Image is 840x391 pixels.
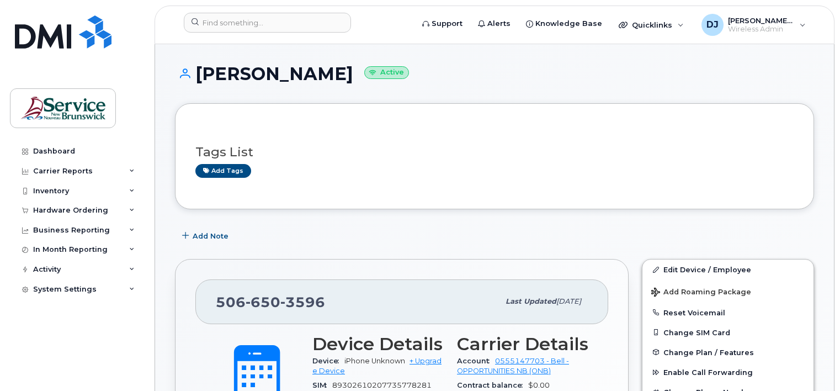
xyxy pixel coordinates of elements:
[332,381,432,389] span: 89302610207735778281
[195,164,251,178] a: Add tags
[663,348,754,356] span: Change Plan / Features
[663,368,753,377] span: Enable Call Forwarding
[651,288,751,298] span: Add Roaming Package
[195,145,794,159] h3: Tags List
[312,334,444,354] h3: Device Details
[642,303,814,323] button: Reset Voicemail
[642,342,814,362] button: Change Plan / Features
[556,297,581,305] span: [DATE]
[246,294,280,310] span: 650
[280,294,325,310] span: 3596
[528,381,550,389] span: $0.00
[216,294,325,310] span: 506
[642,280,814,303] button: Add Roaming Package
[642,362,814,382] button: Enable Call Forwarding
[175,64,814,83] h1: [PERSON_NAME]
[642,323,814,342] button: Change SIM Card
[312,357,344,365] span: Device
[457,381,528,389] span: Contract balance
[506,297,556,305] span: Last updated
[344,357,405,365] span: iPhone Unknown
[364,66,409,79] small: Active
[312,381,332,389] span: SIM
[457,357,569,375] a: 0555147703 - Bell - OPPORTUNITIES NB (ONB)
[175,226,238,246] button: Add Note
[457,334,588,354] h3: Carrier Details
[193,231,228,241] span: Add Note
[642,260,814,279] a: Edit Device / Employee
[457,357,495,365] span: Account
